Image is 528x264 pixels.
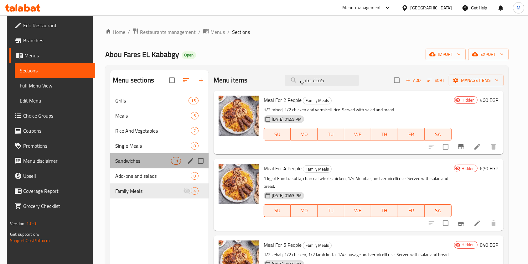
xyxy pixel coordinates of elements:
[264,204,291,217] button: SU
[405,77,422,84] span: Add
[115,142,191,150] span: Single Meals
[9,138,95,153] a: Promotions
[15,63,95,78] a: Sections
[115,97,189,104] span: Grills
[459,97,477,103] span: Hidden
[132,28,196,36] a: Restaurants management
[264,106,452,114] p: 1/2 mixed, 1/2 chicken and vermicelli rice. Served with salad and bread.
[318,128,344,140] button: TU
[480,96,499,104] h6: 460 EGP
[401,130,422,139] span: FR
[9,183,95,198] a: Coverage Report
[293,206,315,215] span: MO
[23,202,90,210] span: Grocery Checklist
[23,172,90,180] span: Upsell
[9,198,95,214] a: Grocery Checklist
[115,187,183,195] div: Family Meals
[9,123,95,138] a: Coupons
[439,217,452,230] span: Select to update
[9,18,95,33] a: Edit Restaurant
[183,187,191,195] svg: Inactive section
[23,142,90,150] span: Promotions
[115,157,171,165] span: Sandwiches
[191,173,198,179] span: 8
[453,216,468,231] button: Branch-specific-item
[115,112,191,119] span: Meals
[374,206,396,215] span: TH
[10,230,39,238] span: Get support on:
[23,127,90,135] span: Coupons
[403,76,423,85] button: Add
[10,219,25,228] span: Version:
[186,156,195,166] button: edit
[264,175,452,190] p: 1 kg of Kanduz kofta, charcoal whole chicken, 1/4 Mombar, and vermicelli rice. Served with salad ...
[24,52,90,59] span: Menus
[480,164,499,173] h6: 670 EGP
[269,116,304,122] span: [DATE] 01:59 PM
[219,96,259,136] img: Meal For 2 People
[232,28,250,36] span: Sections
[474,219,481,227] a: Edit menu item
[191,142,199,150] div: items
[23,157,90,165] span: Menu disclaimer
[219,164,259,204] img: Meal For 4 People
[9,168,95,183] a: Upsell
[113,76,154,85] h2: Menu sections
[191,113,198,119] span: 6
[459,166,477,172] span: Hidden
[285,75,359,86] input: search
[427,206,449,215] span: SA
[198,28,200,36] li: /
[110,153,209,168] div: Sandwiches11edit
[110,123,209,138] div: Rice And Vegetables7
[110,91,209,201] nav: Menu sections
[291,204,318,217] button: MO
[303,97,332,104] div: Family Meals
[105,28,509,36] nav: breadcrumb
[15,93,95,108] a: Edit Menu
[291,128,318,140] button: MO
[468,49,509,60] button: export
[23,37,90,44] span: Branches
[474,143,481,150] a: Edit menu item
[191,143,198,149] span: 8
[320,206,342,215] span: TU
[203,28,225,36] a: Menus
[115,172,191,180] span: Add-ons and salads
[191,112,199,119] div: items
[264,240,302,250] span: Meal For 5 People
[191,127,199,135] div: items
[194,73,209,88] button: Add section
[480,240,499,249] h6: 840 EGP
[20,97,90,104] span: Edit Menu
[347,206,369,215] span: WE
[210,28,225,36] span: Menus
[398,128,425,140] button: FR
[427,77,445,84] span: Sort
[9,153,95,168] a: Menu disclaimer
[20,67,90,74] span: Sections
[517,4,520,11] span: M
[486,216,501,231] button: delete
[20,82,90,89] span: Full Menu View
[214,76,248,85] h2: Menu items
[115,127,191,135] div: Rice And Vegetables
[105,28,125,36] a: Home
[374,130,396,139] span: TH
[27,219,36,228] span: 1.0.0
[303,242,331,249] span: Family Meals
[264,164,302,173] span: Meal For 4 People
[425,204,452,217] button: SA
[320,130,342,139] span: TU
[171,158,181,164] span: 11
[318,204,344,217] button: TU
[459,242,477,248] span: Hidden
[303,166,331,173] span: Family Meals
[371,204,398,217] button: TH
[423,76,449,85] span: Sort items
